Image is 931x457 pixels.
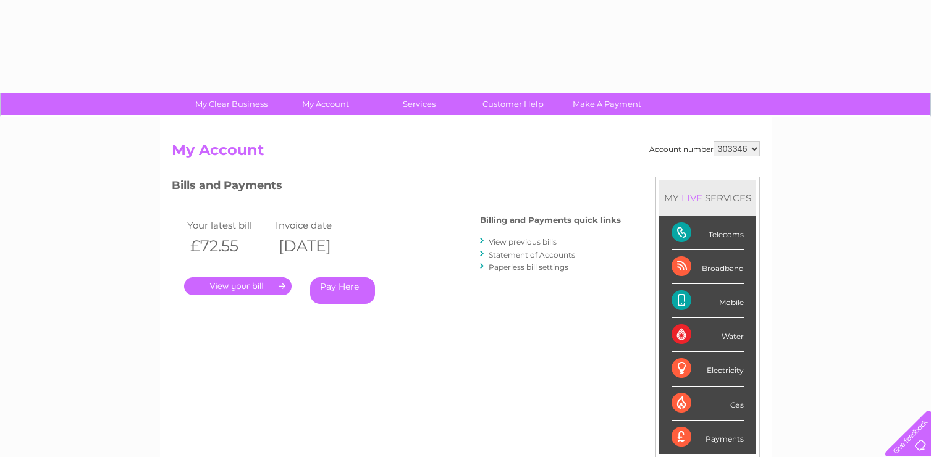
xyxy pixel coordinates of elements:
a: Services [368,93,470,115]
h3: Bills and Payments [172,177,621,198]
a: . [184,277,292,295]
a: Make A Payment [556,93,658,115]
div: Gas [672,387,744,421]
td: Your latest bill [184,217,273,233]
a: Pay Here [310,277,375,304]
div: Telecoms [672,216,744,250]
h4: Billing and Payments quick links [480,216,621,225]
a: My Clear Business [180,93,282,115]
div: Payments [672,421,744,454]
a: My Account [274,93,376,115]
div: Mobile [672,284,744,318]
th: [DATE] [272,233,361,259]
td: Invoice date [272,217,361,233]
div: Water [672,318,744,352]
a: Statement of Accounts [489,250,575,259]
div: LIVE [679,192,705,204]
th: £72.55 [184,233,273,259]
div: Account number [649,141,760,156]
div: Electricity [672,352,744,386]
a: View previous bills [489,237,557,246]
h2: My Account [172,141,760,165]
div: MY SERVICES [659,180,756,216]
a: Paperless bill settings [489,262,568,272]
a: Customer Help [462,93,564,115]
div: Broadband [672,250,744,284]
